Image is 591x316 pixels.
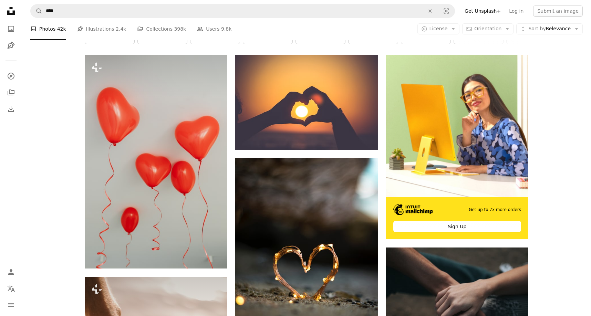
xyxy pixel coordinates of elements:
[30,4,455,18] form: Find visuals sitewide
[197,18,231,40] a: Users 9.8k
[386,55,528,239] a: Get up to 7x more ordersSign Up
[235,99,377,105] a: silhouette of person's hands forming heart
[438,4,455,18] button: Visual search
[474,26,501,31] span: Orientation
[423,4,438,18] button: Clear
[174,25,186,33] span: 398k
[505,6,528,17] a: Log in
[235,55,377,150] img: silhouette of person's hands forming heart
[393,221,521,232] div: Sign Up
[4,86,18,99] a: Collections
[85,55,227,268] img: a group of red balloons floating in the air
[77,18,126,40] a: Illustrations 2.4k
[386,55,528,197] img: file-1722962862010-20b14c5a0a60image
[4,39,18,52] a: Illustrations
[417,23,460,34] button: License
[31,4,42,18] button: Search Unsplash
[4,282,18,295] button: Language
[469,207,521,213] span: Get up to 7x more orders
[4,22,18,36] a: Photos
[4,265,18,279] a: Log in / Sign up
[516,23,583,34] button: Sort byRelevance
[235,262,377,268] a: close-up photography of heart shaped fairy lite on brown sand
[460,6,505,17] a: Get Unsplash+
[533,6,583,17] button: Submit an image
[4,102,18,116] a: Download History
[393,204,433,215] img: file-1690386555781-336d1949dad1image
[528,25,571,32] span: Relevance
[85,159,227,165] a: a group of red balloons floating in the air
[462,23,514,34] button: Orientation
[221,25,231,33] span: 9.8k
[4,298,18,312] button: Menu
[528,26,546,31] span: Sort by
[4,4,18,19] a: Home — Unsplash
[429,26,448,31] span: License
[116,25,126,33] span: 2.4k
[4,69,18,83] a: Explore
[137,18,186,40] a: Collections 398k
